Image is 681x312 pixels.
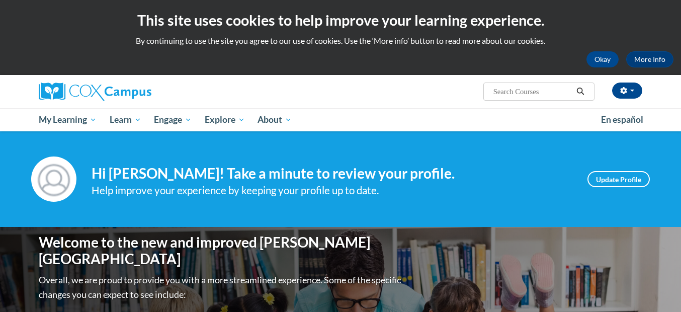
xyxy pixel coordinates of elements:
button: Search [573,86,588,98]
span: Engage [154,114,192,126]
a: Explore [198,108,251,131]
p: Overall, we are proud to provide you with a more streamlined experience. Some of the specific cha... [39,273,403,302]
span: Explore [205,114,245,126]
div: Main menu [24,108,657,131]
a: Cox Campus [39,83,230,101]
a: Engage [147,108,198,131]
span: About [258,114,292,126]
button: Account Settings [612,83,642,99]
a: Update Profile [587,171,650,187]
img: Profile Image [31,157,76,202]
span: Learn [110,114,141,126]
img: Cox Campus [39,83,151,101]
h4: Hi [PERSON_NAME]! Take a minute to review your profile. [92,165,572,182]
button: Okay [586,51,619,67]
h2: This site uses cookies to help improve your learning experience. [8,10,673,30]
a: Learn [103,108,148,131]
a: En español [594,109,650,130]
h1: Welcome to the new and improved [PERSON_NAME][GEOGRAPHIC_DATA] [39,234,403,268]
span: My Learning [39,114,97,126]
span: En español [601,114,643,125]
input: Search Courses [492,86,573,98]
a: My Learning [32,108,103,131]
div: Help improve your experience by keeping your profile up to date. [92,182,572,199]
a: More Info [626,51,673,67]
p: By continuing to use the site you agree to our use of cookies. Use the ‘More info’ button to read... [8,35,673,46]
a: About [251,108,299,131]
